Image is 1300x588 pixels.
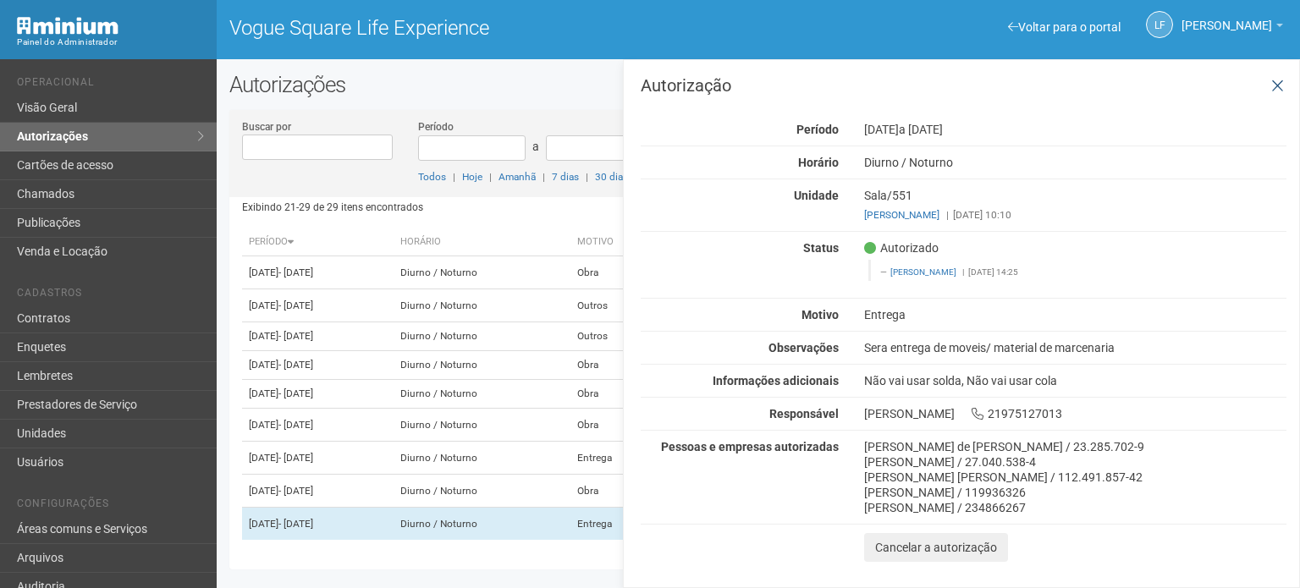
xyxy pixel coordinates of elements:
td: Diurno / Noturno [394,380,570,409]
strong: Responsável [769,407,839,420]
div: [PERSON_NAME] / 119936326 [864,485,1286,500]
td: Obra [570,256,668,289]
td: [DATE] [242,409,394,442]
div: [PERSON_NAME] / 27.040.538-4 [864,454,1286,470]
th: Horário [394,228,570,256]
a: Voltar para o portal [1008,20,1121,34]
div: Não vai usar solda, Não vai usar cola [851,373,1299,388]
span: | [946,209,949,221]
span: - [DATE] [278,387,313,399]
span: | [586,171,588,183]
strong: Horário [798,156,839,169]
a: LF [1146,11,1173,38]
div: Sala/551 [851,188,1299,223]
span: - [DATE] [278,452,313,464]
span: Letícia Florim [1182,3,1272,32]
span: | [543,171,545,183]
strong: Motivo [801,308,839,321]
td: [DATE] [242,380,394,409]
span: | [962,267,964,277]
td: Outros [570,289,668,322]
td: [DATE] [242,322,394,351]
td: Outros [570,322,668,351]
span: - [DATE] [278,419,313,431]
div: [DATE] [851,122,1299,137]
a: Amanhã [499,171,536,183]
td: [DATE] [242,289,394,322]
a: Todos [418,171,446,183]
span: - [DATE] [278,359,313,371]
li: Configurações [17,497,204,515]
span: | [453,171,455,183]
li: Cadastros [17,287,204,305]
strong: Unidade [794,189,839,202]
strong: Status [803,241,839,255]
span: - [DATE] [278,299,313,311]
a: 7 dias [552,171,579,183]
td: Diurno / Noturno [394,442,570,475]
span: | [489,171,492,183]
td: Obra [570,475,668,508]
footer: [DATE] 14:25 [880,267,1277,278]
td: Entrega [570,442,668,475]
div: [DATE] 10:10 [864,207,1286,223]
td: Diurno / Noturno [394,351,570,380]
td: Diurno / Noturno [394,475,570,508]
span: - [DATE] [278,518,313,530]
div: [PERSON_NAME] 21975127013 [851,406,1299,421]
strong: Observações [768,341,839,354]
td: Diurno / Noturno [394,289,570,322]
a: [PERSON_NAME] [1182,21,1283,35]
label: Buscar por [242,119,291,135]
th: Período [242,228,394,256]
td: Obra [570,409,668,442]
td: [DATE] [242,508,394,541]
a: [PERSON_NAME] [864,209,939,221]
td: Diurno / Noturno [394,256,570,289]
td: [DATE] [242,475,394,508]
a: [PERSON_NAME] [890,267,956,277]
h3: Autorização [641,77,1286,94]
li: Operacional [17,76,204,94]
button: Cancelar a autorização [864,533,1008,562]
td: Diurno / Noturno [394,409,570,442]
span: - [DATE] [278,267,313,278]
span: - [DATE] [278,330,313,342]
span: Autorizado [864,240,939,256]
td: [DATE] [242,256,394,289]
span: - [DATE] [278,485,313,497]
div: Diurno / Noturno [851,155,1299,170]
div: [PERSON_NAME] de [PERSON_NAME] / 23.285.702-9 [864,439,1286,454]
strong: Período [796,123,839,136]
label: Período [418,119,454,135]
h2: Autorizações [229,72,1287,97]
img: Minium [17,17,118,35]
div: [PERSON_NAME] [PERSON_NAME] / 112.491.857-42 [864,470,1286,485]
td: Obra [570,351,668,380]
td: Entrega [570,508,668,541]
h1: Vogue Square Life Experience [229,17,746,39]
span: a [532,140,539,153]
strong: Pessoas e empresas autorizadas [661,440,839,453]
td: Diurno / Noturno [394,322,570,351]
a: 30 dias [595,171,628,183]
div: Painel do Administrador [17,35,204,50]
div: Entrega [851,307,1299,322]
th: Motivo [570,228,668,256]
td: [DATE] [242,442,394,475]
div: Exibindo 21-29 de 29 itens encontrados [242,195,762,220]
td: Diurno / Noturno [394,508,570,541]
a: Hoje [462,171,482,183]
div: Sera entrega de moveis/ material de marcenaria [851,340,1299,355]
td: Obra [570,380,668,409]
td: [DATE] [242,351,394,380]
span: a [DATE] [899,123,943,136]
strong: Informações adicionais [713,374,839,387]
div: [PERSON_NAME] / 234866267 [864,500,1286,515]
